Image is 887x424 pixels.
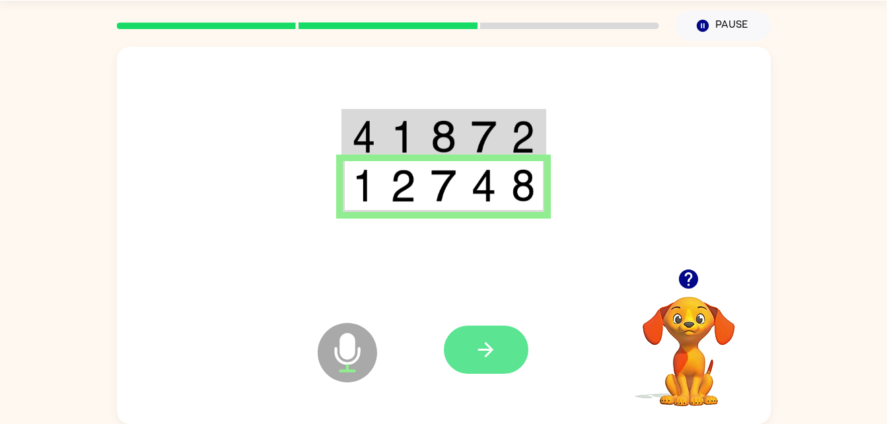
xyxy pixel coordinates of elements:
[471,120,496,153] img: 7
[675,11,771,41] button: Pause
[623,276,755,408] video: Your browser must support playing .mp4 files to use Literably. Please try using another browser.
[352,169,376,202] img: 1
[471,169,496,202] img: 4
[352,120,376,153] img: 4
[390,120,415,153] img: 1
[511,120,535,153] img: 2
[431,120,456,153] img: 8
[431,169,456,202] img: 7
[390,169,415,202] img: 2
[511,169,535,202] img: 8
